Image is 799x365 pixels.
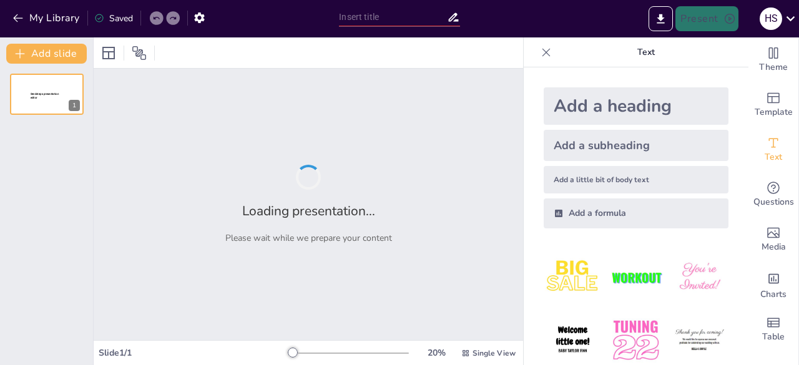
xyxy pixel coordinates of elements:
span: Questions [753,195,794,209]
img: 1.jpeg [544,248,602,306]
span: Media [762,240,786,254]
div: Add a heading [544,87,728,125]
span: Position [132,46,147,61]
div: Add a table [748,307,798,352]
span: Charts [760,288,787,301]
div: Layout [99,43,119,63]
span: Text [765,150,782,164]
div: Add charts and graphs [748,262,798,307]
div: Add a formula [544,198,728,228]
span: Sendsteps presentation editor [31,92,59,99]
div: H S [760,7,782,30]
button: My Library [9,8,85,28]
button: Export to PowerPoint [649,6,673,31]
img: 2.jpeg [607,248,665,306]
button: H S [760,6,782,31]
h2: Loading presentation... [242,202,375,220]
div: 1 [10,74,84,115]
button: Present [675,6,738,31]
div: Add text boxes [748,127,798,172]
span: Single View [473,348,516,358]
div: Saved [94,12,133,24]
div: 1 [69,100,80,111]
input: Insert title [339,8,446,26]
img: 3.jpeg [670,248,728,306]
div: Add ready made slides [748,82,798,127]
div: Slide 1 / 1 [99,347,289,359]
div: Add images, graphics, shapes or video [748,217,798,262]
button: Add slide [6,44,87,64]
div: Change the overall theme [748,37,798,82]
p: Text [556,37,736,67]
div: 20 % [421,347,451,359]
div: Get real-time input from your audience [748,172,798,217]
span: Theme [759,61,788,74]
span: Template [755,105,793,119]
span: Table [762,330,785,344]
div: Add a subheading [544,130,728,161]
p: Please wait while we prepare your content [225,232,392,244]
div: Add a little bit of body text [544,166,728,193]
